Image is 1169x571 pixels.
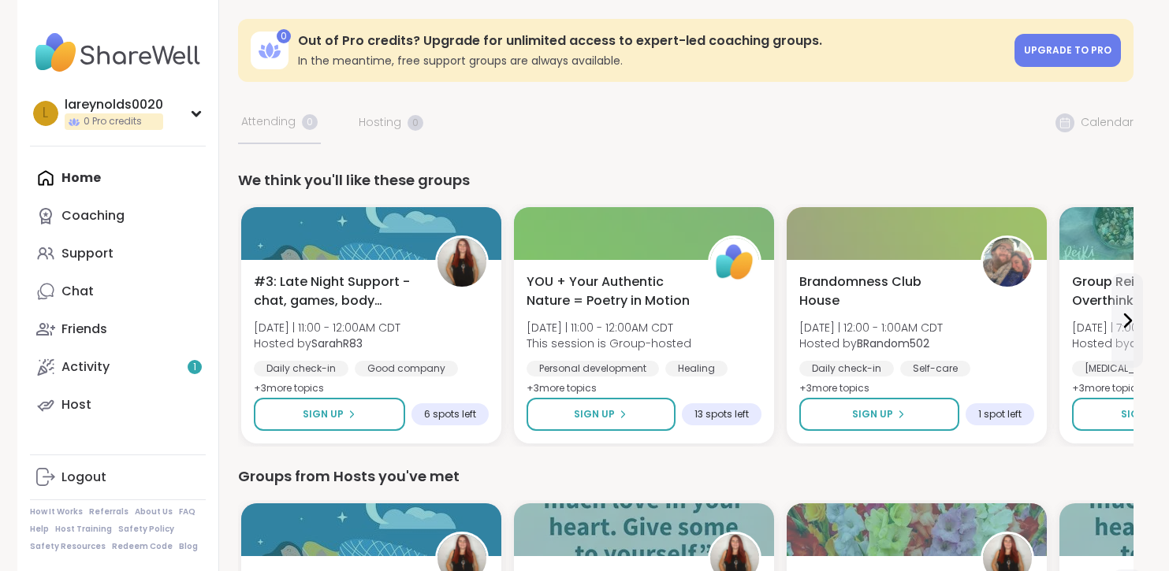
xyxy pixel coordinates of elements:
span: This session is Group-hosted [527,336,691,351]
a: How It Works [30,506,83,517]
div: Daily check-in [799,361,894,376]
a: Safety Resources [30,541,106,552]
div: Personal development [527,361,659,376]
div: Coaching [61,207,125,224]
button: Sign Up [799,398,959,431]
span: [DATE] | 11:00 - 12:00AM CDT [527,320,691,336]
a: Safety Policy [118,524,174,535]
b: SarahR83 [311,336,363,351]
span: 6 spots left [424,408,476,421]
a: Friends [30,310,206,348]
span: Brandomness Club House [799,273,963,310]
span: [DATE] | 12:00 - 1:00AM CDT [799,320,943,336]
a: Activity1 [30,348,206,386]
button: Sign Up [254,398,405,431]
span: 13 spots left [694,408,749,421]
span: #3: Late Night Support - chat, games, body double [254,273,418,310]
span: Upgrade to Pro [1024,43,1111,57]
a: Redeem Code [112,541,173,552]
div: We think you'll like these groups [238,169,1134,191]
a: Support [30,235,206,273]
a: Referrals [89,506,128,517]
img: ShareWell [710,238,759,287]
span: Sign Up [1121,407,1162,421]
span: 0 Pro credits [84,115,142,128]
a: Help [30,524,49,535]
div: Friends [61,321,107,338]
a: Host Training [55,524,112,535]
div: 0 [277,29,291,43]
a: Logout [30,458,206,496]
a: Host [30,386,206,424]
div: Groups from Hosts you've met [238,465,1134,488]
div: lareynolds0020 [65,96,163,113]
div: Daily check-in [254,361,348,376]
a: Blog [179,541,198,552]
span: [DATE] | 11:00 - 12:00AM CDT [254,320,400,336]
h3: Out of Pro credits? Upgrade for unlimited access to expert-led coaching groups. [298,32,1005,50]
a: Chat [30,273,206,310]
span: 1 spot left [978,408,1022,421]
span: Hosted by [799,336,943,351]
h3: In the meantime, free support groups are always available. [298,53,1005,69]
div: Activity [61,358,110,376]
b: BRandom502 [857,336,929,351]
span: YOU + Your Authentic Nature = Poetry in Motion [527,273,691,310]
span: Sign Up [574,407,615,421]
a: FAQ [179,506,195,517]
span: Sign Up [852,407,893,421]
a: Coaching [30,197,206,235]
a: Upgrade to Pro [1014,34,1121,67]
span: Sign Up [303,407,344,421]
button: Sign Up [527,398,676,431]
div: Self-care [900,361,970,376]
div: Good company [355,361,458,376]
span: 1 [193,361,196,374]
div: Support [61,245,114,262]
img: BRandom502 [983,238,1032,287]
img: SarahR83 [437,238,486,287]
span: Hosted by [254,336,400,351]
div: Healing [665,361,728,376]
img: ShareWell Nav Logo [30,25,206,80]
div: Logout [61,469,106,486]
a: About Us [135,506,173,517]
div: Chat [61,283,94,300]
div: Host [61,396,91,413]
span: l [43,103,48,124]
